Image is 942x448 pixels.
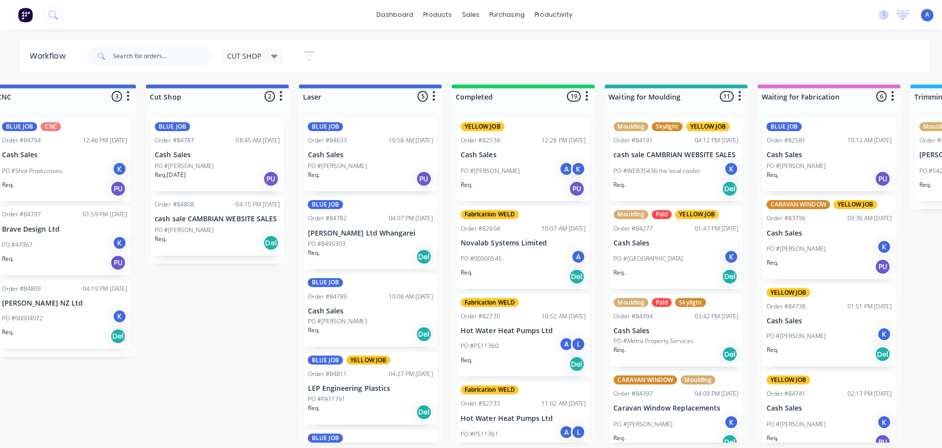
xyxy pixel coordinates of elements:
div: Fabrication WELD [457,296,515,305]
div: Order #84789 [305,290,344,299]
div: Del [413,247,429,263]
div: BLUE JOB [305,276,340,285]
div: Moulding [609,296,643,305]
div: YELLOW JOB [761,373,804,381]
p: Hot Water Heat Pumps Ltd [457,411,581,419]
div: Del [716,344,732,359]
div: A [567,247,581,262]
div: CARAVAN WINDOW [609,373,672,381]
div: L [567,421,581,436]
div: BLUE JOB [305,353,340,362]
div: K [567,160,581,175]
div: purchasing [481,7,526,22]
div: Order #84741 [761,386,800,395]
p: PO #00000545 [457,252,498,261]
span: A [918,10,922,19]
p: PO #[PERSON_NAME] [609,416,668,425]
div: Order #82604 [457,222,496,231]
p: PO #Metro Property Services [609,334,688,343]
div: Del [868,344,884,359]
p: PO #[PERSON_NAME] [761,329,819,338]
div: Order #84797 [2,208,41,217]
div: Order #82730 [457,310,496,318]
p: [PERSON_NAME] Ltd Whangarei [305,227,430,236]
div: Moulding [609,208,643,217]
p: PO #8499303 [305,238,343,246]
div: K [718,247,733,262]
div: 12:28 PM [DATE] [538,135,581,144]
p: cash sale CAMBRIAN WEBSITE SALES [154,213,278,222]
div: PU [868,170,884,185]
p: PO #[PERSON_NAME] [761,416,819,425]
p: Req. [457,179,469,188]
p: Req. [761,256,773,265]
div: 04:27 PM [DATE] [386,367,430,376]
div: YELLOW JOBOrder #8253412:28 PM [DATE]Cash SalesPO #[PERSON_NAME]AKReq.PU [453,117,585,200]
p: Req. [DATE] [154,169,184,178]
p: PO #PA11791 [305,392,343,401]
div: BLUE JOB [305,199,340,207]
div: Order #84787 [154,135,193,144]
div: Fabrication WELDOrder #8260410:07 AM [DATE]Novalab Systems LimitedPO #00000545AReq.Del [453,205,585,287]
div: Order #82581 [761,135,800,144]
div: MouldingPaidSkylightOrder #8439403:42 PM [DATE]Cash SalesPO #Metro Property ServicesReq.Del [605,292,737,364]
div: Order #84633 [305,135,344,144]
div: 10:12 AM [DATE] [841,135,885,144]
div: Order #82733 [457,396,496,405]
div: 04:12 PM [DATE] [689,135,733,144]
div: A [555,334,570,349]
p: PO #00004072 [2,311,43,320]
p: Req. [2,325,14,334]
p: Req. [912,179,924,188]
p: PO #PS11360 [457,339,495,348]
div: Moulding [609,121,643,130]
div: MouldingSkylightYELLOW JOBOrder #8419104:12 PM [DATE]cash sale CAMBRIAN WEBSITE SALESPO #WEB35436... [605,117,737,200]
div: YELLOW JOB [670,208,713,217]
p: PO #[PERSON_NAME] [154,160,212,169]
div: Del [413,324,429,340]
a: dashboard [369,7,415,22]
div: BLUE JOB [2,121,37,130]
span: CUT SHOP [226,50,259,61]
div: Del [716,267,732,282]
div: YELLOW JOB [761,286,804,295]
div: Order #8480804:15 PM [DATE]cash sale CAMBRIAN WEBSITE SALESPO #[PERSON_NAME]Req.Del [150,195,282,254]
p: Req. [305,323,317,332]
div: CARAVAN WINDOW [761,199,824,207]
div: YELLOW JOB [827,199,871,207]
div: PU [261,170,277,185]
div: PU [109,253,125,269]
p: PO #PS11361 [457,426,495,435]
div: BLUE JOBOrder #8478708:45 AM [DATE]Cash SalesPO #[PERSON_NAME]Req.[DATE]PU [150,117,282,190]
p: Req. [305,169,317,178]
div: BLUE JOBYELLOW JOBOrder #8481104:27 PM [DATE]LEP Engineering PlasticsPO #PA11791Req.Del [302,349,434,421]
div: BLUE JOBOrder #8478204:07 PM [DATE][PERSON_NAME] Ltd WhangareiPO #8499303Req.Del [302,195,434,267]
p: Req. [609,343,621,352]
div: Del [565,267,580,282]
div: Paid [647,296,667,305]
div: 01:51 PM [DATE] [841,300,885,309]
div: PU [868,431,884,447]
p: Caravan Window Replacements [609,401,733,410]
p: Req. [305,401,317,410]
p: PO #WEB35436 the local roofer [609,165,695,174]
div: CNC [40,121,61,130]
div: Del [716,431,732,447]
div: BLUE JOB [305,121,340,130]
p: Cash Sales [305,150,430,158]
div: PU [565,179,580,195]
div: Skylight [670,296,701,305]
div: Fabrication WELD [457,208,515,217]
p: Req. [609,266,621,275]
p: Cash Sales [761,401,885,410]
p: Cash Sales [609,324,733,333]
div: K [111,234,126,248]
p: Cash Sales [154,150,278,158]
p: Hot Water Heat Pumps Ltd [457,324,581,333]
div: A [555,421,570,436]
p: Cash Sales [761,150,885,158]
div: Order #84394 [609,310,648,318]
div: K [111,160,126,175]
div: productivity [526,7,573,22]
p: Req. [457,353,469,362]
